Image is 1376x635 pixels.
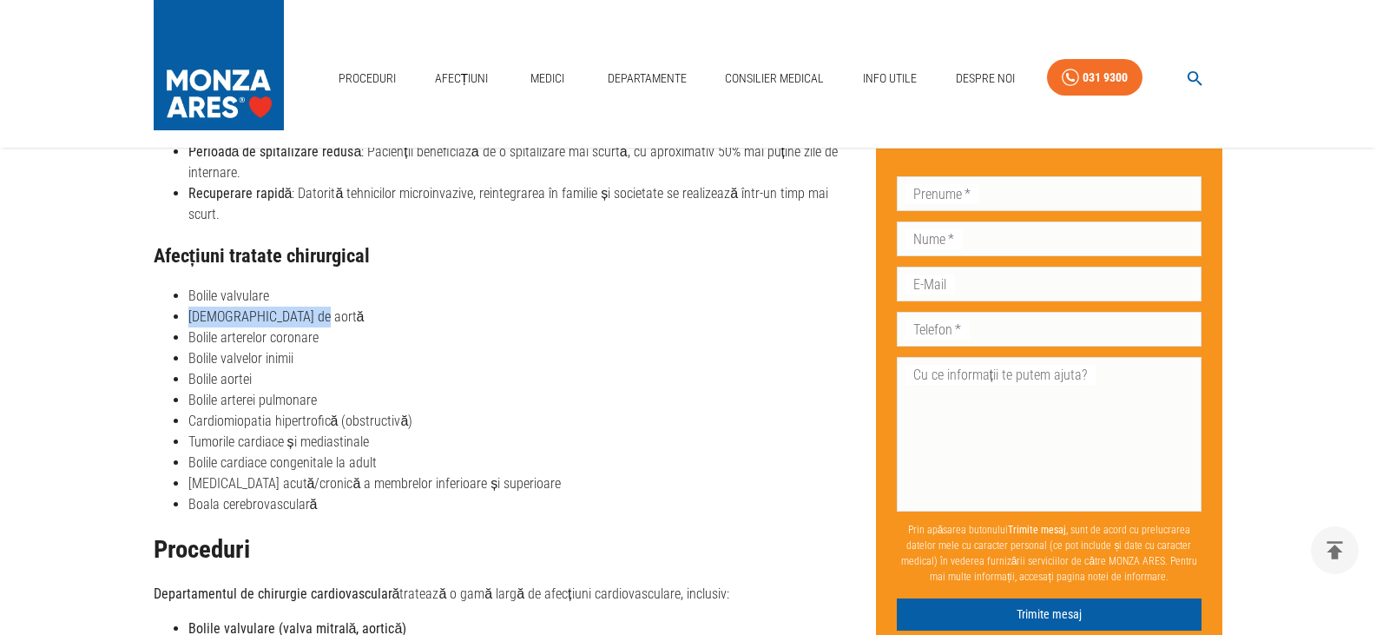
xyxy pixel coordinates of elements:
[188,411,862,432] li: Cardiomiopatia hipertrofică (obstructivă)​
[856,61,924,96] a: Info Utile
[897,515,1202,592] p: Prin apăsarea butonului , sunt de acord cu prelucrarea datelor mele cu caracter personal (ce pot ...
[332,61,403,96] a: Proceduri
[154,584,862,605] p: tratează o gamă largă de afecțiuni cardiovasculare, inclusiv:
[188,390,862,411] li: Bolile arterei pulmonare​
[188,348,862,369] li: Bolile valvelor inimii​
[188,185,293,202] strong: Recuperare rapidă
[188,143,362,160] strong: Perioadă de spitalizare redusă
[188,369,862,390] li: Bolile aortei​
[1311,526,1359,574] button: delete
[428,61,496,96] a: Afecțiuni
[188,473,862,494] li: [MEDICAL_DATA] acută/cronică a membrelor inferioare și superioare​
[1008,524,1066,536] b: Trimite mesaj
[188,142,862,183] li: : Pacienții beneficiază de o spitalizare mai scurtă, cu aproximativ 50% mai puține zile de intern...
[154,245,862,267] h3: Afecțiuni tratate chirurgical
[188,327,862,348] li: Bolile arterelor coronare​
[1047,59,1142,96] a: 031 9300
[949,61,1022,96] a: Despre Noi
[188,183,862,225] li: : Datorită tehnicilor microinvazive, reintegrarea în familie și societate se realizează într-un t...
[897,599,1202,631] button: Trimite mesaj
[188,432,862,453] li: Tumorile cardiace și mediastinale​
[188,453,862,473] li: Bolile cardiace congenitale la adult​
[718,61,831,96] a: Consilier Medical
[520,61,576,96] a: Medici
[188,494,862,515] li: Boala cerebrovasculară​
[154,585,400,602] strong: Departamentul de chirurgie cardiovasculară
[1083,67,1128,89] div: 031 9300
[188,286,862,307] li: Bolile valvulare​
[154,536,862,564] h2: Proceduri
[601,61,694,96] a: Departamente
[188,307,862,327] li: [DEMOGRAPHIC_DATA] de aortă​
